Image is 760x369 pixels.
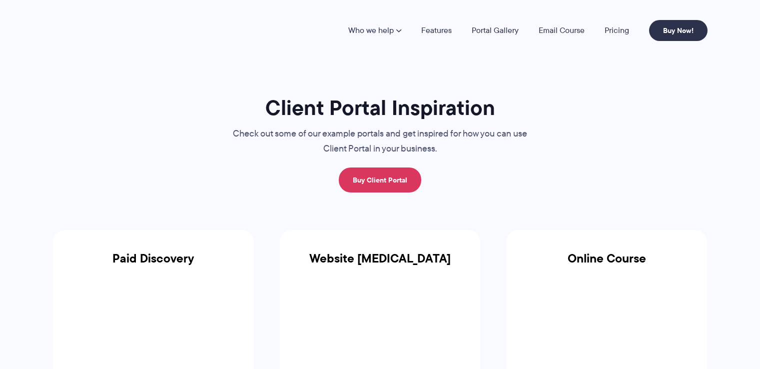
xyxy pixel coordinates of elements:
h3: Paid Discovery [53,251,254,277]
a: Who we help [348,26,401,34]
a: Buy Now! [649,20,708,41]
p: Check out some of our example portals and get inspired for how you can use Client Portal in your ... [213,126,548,156]
h3: Website [MEDICAL_DATA] [280,251,481,277]
a: Buy Client Portal [339,167,421,192]
h1: Client Portal Inspiration [213,94,548,121]
a: Email Course [539,26,585,34]
a: Pricing [605,26,629,34]
a: Features [421,26,452,34]
h3: Online Course [506,251,707,277]
a: Portal Gallery [472,26,519,34]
